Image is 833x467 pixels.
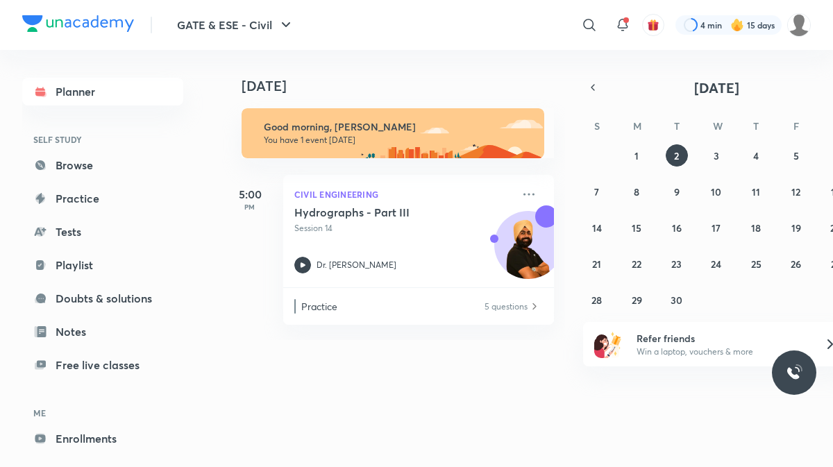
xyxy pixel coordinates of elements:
[752,185,760,198] abbr: September 11, 2025
[674,185,680,198] abbr: September 9, 2025
[745,144,767,167] button: September 4, 2025
[713,119,723,133] abbr: Wednesday
[495,219,562,285] img: Avatar
[22,128,183,151] h6: SELF STUDY
[594,119,600,133] abbr: Sunday
[753,119,759,133] abbr: Thursday
[705,180,727,203] button: September 10, 2025
[711,185,721,198] abbr: September 10, 2025
[674,119,680,133] abbr: Tuesday
[603,78,830,97] button: [DATE]
[625,253,648,275] button: September 22, 2025
[633,119,641,133] abbr: Monday
[625,289,648,311] button: September 29, 2025
[730,18,744,32] img: streak
[745,216,767,239] button: September 18, 2025
[22,185,183,212] a: Practice
[22,218,183,246] a: Tests
[592,221,602,235] abbr: September 14, 2025
[625,180,648,203] button: September 8, 2025
[264,135,532,146] p: You have 1 event [DATE]
[672,221,682,235] abbr: September 16, 2025
[787,13,811,37] img: Rahul KD
[22,318,183,346] a: Notes
[705,144,727,167] button: September 3, 2025
[712,221,721,235] abbr: September 17, 2025
[625,144,648,167] button: September 1, 2025
[586,253,608,275] button: September 21, 2025
[666,216,688,239] button: September 16, 2025
[785,253,807,275] button: September 26, 2025
[671,257,682,271] abbr: September 23, 2025
[637,331,807,346] h6: Refer friends
[22,151,183,179] a: Browse
[793,149,799,162] abbr: September 5, 2025
[751,221,761,235] abbr: September 18, 2025
[586,180,608,203] button: September 7, 2025
[632,257,641,271] abbr: September 22, 2025
[753,149,759,162] abbr: September 4, 2025
[22,401,183,425] h6: ME
[791,185,800,198] abbr: September 12, 2025
[642,14,664,36] button: avatar
[485,299,528,314] p: 5 questions
[264,121,532,133] h6: Good morning, [PERSON_NAME]
[634,185,639,198] abbr: September 8, 2025
[674,149,679,162] abbr: September 2, 2025
[745,253,767,275] button: September 25, 2025
[671,294,682,307] abbr: September 30, 2025
[592,257,601,271] abbr: September 21, 2025
[594,330,622,358] img: referral
[791,257,801,271] abbr: September 26, 2025
[666,289,688,311] button: September 30, 2025
[632,221,641,235] abbr: September 15, 2025
[705,253,727,275] button: September 24, 2025
[594,185,599,198] abbr: September 7, 2025
[791,221,801,235] abbr: September 19, 2025
[666,253,688,275] button: September 23, 2025
[632,294,642,307] abbr: September 29, 2025
[222,203,278,211] p: PM
[785,144,807,167] button: September 5, 2025
[586,289,608,311] button: September 28, 2025
[586,216,608,239] button: September 14, 2025
[625,216,648,239] button: September 15, 2025
[22,425,183,452] a: Enrollments
[242,78,568,94] h4: [DATE]
[711,257,721,271] abbr: September 24, 2025
[666,180,688,203] button: September 9, 2025
[222,186,278,203] h5: 5:00
[714,149,719,162] abbr: September 3, 2025
[22,285,183,312] a: Doubts & solutions
[22,351,183,379] a: Free live classes
[294,205,467,219] h5: Hydrographs - Part III
[22,15,134,35] a: Company Logo
[785,180,807,203] button: September 12, 2025
[751,257,762,271] abbr: September 25, 2025
[694,78,739,97] span: [DATE]
[301,299,483,314] p: Practice
[786,364,802,381] img: ttu
[294,186,512,203] p: Civil Engineering
[22,251,183,279] a: Playlist
[705,216,727,239] button: September 17, 2025
[666,144,688,167] button: September 2, 2025
[591,294,602,307] abbr: September 28, 2025
[634,149,639,162] abbr: September 1, 2025
[793,119,799,133] abbr: Friday
[22,78,183,105] a: Planner
[317,259,396,271] p: Dr. [PERSON_NAME]
[745,180,767,203] button: September 11, 2025
[242,108,544,158] img: morning
[529,299,540,314] img: Practice available
[169,11,303,39] button: GATE & ESE - Civil
[294,222,512,235] p: Session 14
[637,346,807,358] p: Win a laptop, vouchers & more
[785,216,807,239] button: September 19, 2025
[22,15,134,32] img: Company Logo
[647,19,659,31] img: avatar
